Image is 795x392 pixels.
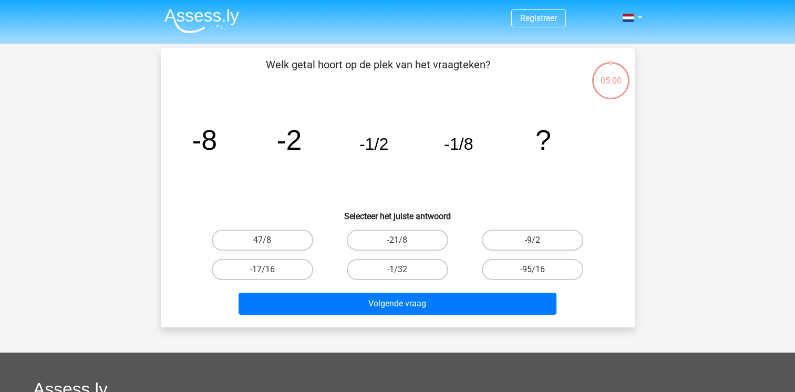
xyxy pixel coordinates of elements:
tspan: -8 [192,124,217,156]
button: Volgende vraag [239,293,556,315]
label: -9/2 [482,230,583,251]
h6: Selecteer het juiste antwoord [178,203,618,221]
img: Assessly [164,8,239,33]
tspan: -1/2 [359,135,388,153]
label: -1/32 [347,259,448,280]
label: 47/8 [212,230,313,251]
tspan: -1/8 [444,135,473,153]
a: Registreer [520,13,557,23]
p: Welk getal hoort op de plek van het vraagteken? [178,57,579,88]
label: -95/16 [482,259,583,280]
tspan: ? [535,124,551,156]
label: -21/8 [347,230,448,251]
div: 05:00 [591,61,631,87]
tspan: -2 [276,124,302,156]
label: -17/16 [212,259,313,280]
